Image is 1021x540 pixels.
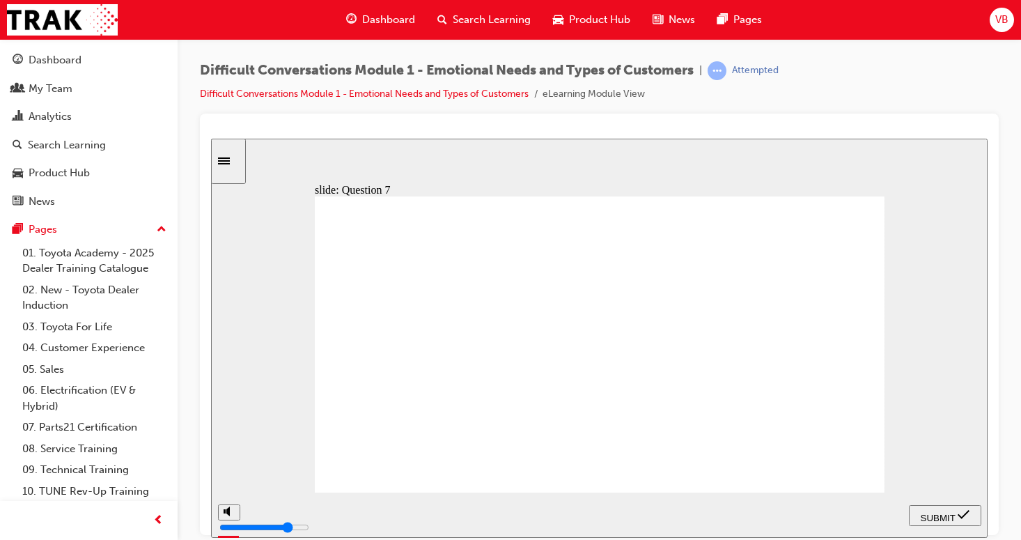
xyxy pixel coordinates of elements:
span: car-icon [553,11,563,29]
div: Pages [29,222,57,238]
span: search-icon [437,11,447,29]
button: VB [990,8,1014,32]
a: 02. New - Toyota Dealer Induction [17,279,172,316]
span: News [669,12,695,28]
a: search-iconSearch Learning [426,6,542,34]
li: eLearning Module View [543,86,645,102]
div: Search Learning [28,137,106,153]
a: 04. Customer Experience [17,337,172,359]
a: News [6,189,172,215]
span: Product Hub [569,12,630,28]
span: Difficult Conversations Module 1 - Emotional Needs and Types of Customers [200,63,694,79]
button: Pages [6,217,172,242]
span: Search Learning [453,12,531,28]
span: guage-icon [346,11,357,29]
span: learningRecordVerb_ATTEMPT-icon [708,61,726,80]
a: guage-iconDashboard [335,6,426,34]
span: car-icon [13,167,23,180]
button: volume [7,366,29,382]
a: car-iconProduct Hub [542,6,641,34]
button: DashboardMy TeamAnalyticsSearch LearningProduct HubNews [6,45,172,217]
div: Product Hub [29,165,90,181]
span: pages-icon [13,224,23,236]
button: submit [698,367,770,387]
span: news-icon [13,196,23,208]
div: My Team [29,81,72,97]
span: search-icon [13,139,22,152]
div: Analytics [29,109,72,125]
a: Search Learning [6,132,172,158]
a: 07. Parts21 Certification [17,417,172,438]
a: 09. Technical Training [17,459,172,481]
a: Dashboard [6,47,172,73]
img: Trak [7,4,118,36]
span: VB [995,12,1008,28]
span: news-icon [653,11,663,29]
a: 01. Toyota Academy - 2025 Dealer Training Catalogue [17,242,172,279]
a: Difficult Conversations Module 1 - Emotional Needs and Types of Customers [200,88,529,100]
nav: slide navigation [698,354,770,399]
input: volume [8,383,98,394]
span: pages-icon [717,11,728,29]
a: pages-iconPages [706,6,773,34]
a: 06. Electrification (EV & Hybrid) [17,380,172,417]
a: 08. Service Training [17,438,172,460]
a: Product Hub [6,160,172,186]
span: prev-icon [153,512,164,530]
div: Attempted [732,64,779,77]
span: people-icon [13,83,23,95]
a: 10. TUNE Rev-Up Training [17,481,172,502]
div: News [29,194,55,210]
div: Dashboard [29,52,81,68]
span: guage-icon [13,54,23,67]
a: Analytics [6,104,172,130]
span: up-icon [157,221,166,239]
a: news-iconNews [641,6,706,34]
span: chart-icon [13,111,23,123]
a: 03. Toyota For Life [17,316,172,338]
span: Pages [733,12,762,28]
a: My Team [6,76,172,102]
a: 05. Sales [17,359,172,380]
span: | [699,63,702,79]
span: Dashboard [362,12,415,28]
div: misc controls [7,354,28,399]
span: SUBMIT [710,374,745,385]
